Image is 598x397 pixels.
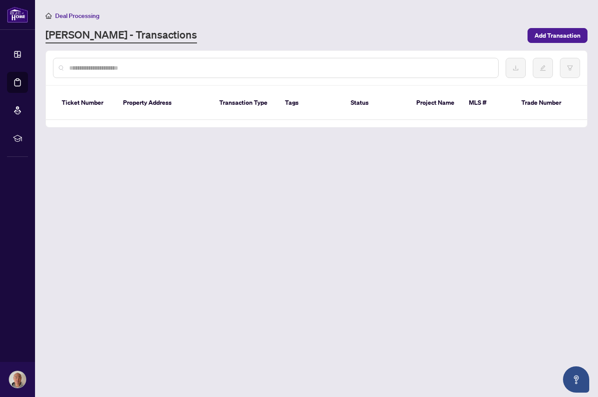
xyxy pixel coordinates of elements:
a: [PERSON_NAME] - Transactions [46,28,197,43]
button: filter [560,58,580,78]
th: Property Address [116,86,212,120]
th: MLS # [462,86,514,120]
button: Open asap [563,366,589,393]
th: Tags [278,86,344,120]
th: Project Name [409,86,462,120]
img: Profile Icon [9,371,26,388]
img: logo [7,7,28,23]
button: edit [533,58,553,78]
button: Add Transaction [528,28,587,43]
span: home [46,13,52,19]
th: Trade Number [514,86,576,120]
th: Status [344,86,409,120]
span: Add Transaction [535,28,580,43]
span: Deal Processing [55,12,99,20]
th: Transaction Type [212,86,278,120]
th: Ticket Number [55,86,116,120]
button: download [506,58,526,78]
